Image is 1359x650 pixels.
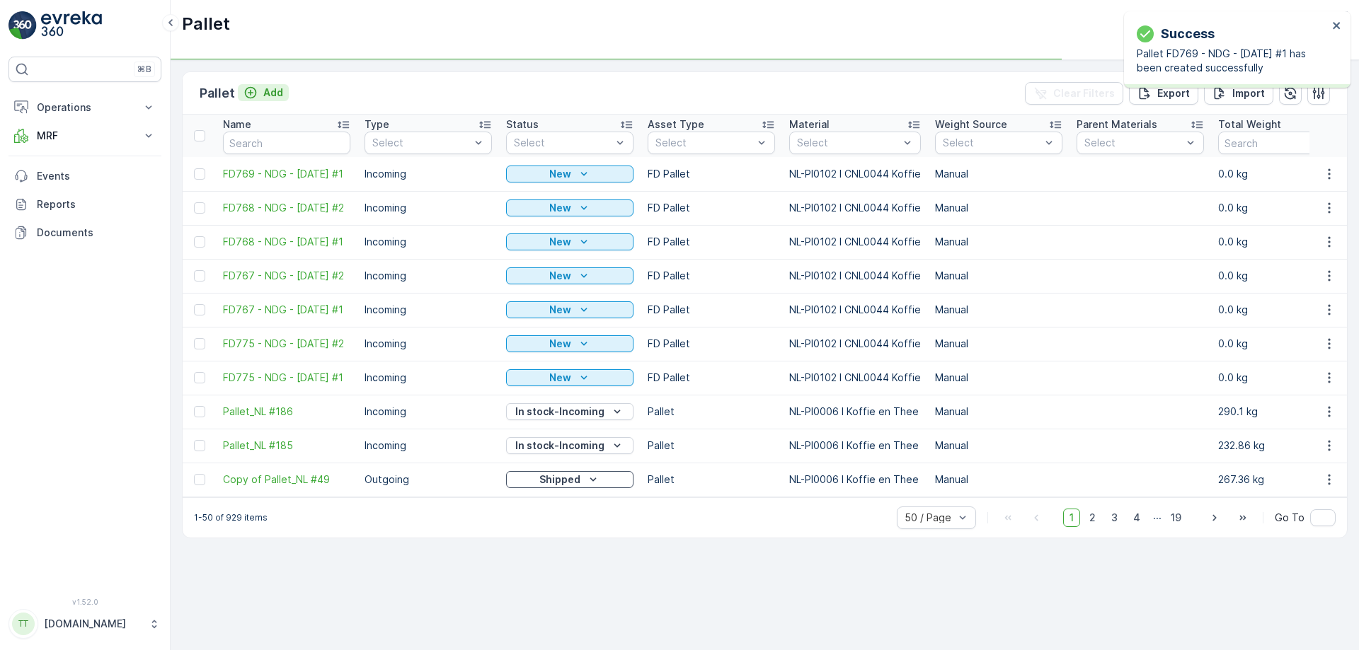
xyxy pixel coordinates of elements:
a: FD769 - NDG - 23.10.2025 #1 [223,167,350,181]
p: Select [655,136,753,150]
p: Select [797,136,899,150]
p: Asset Type [648,117,704,132]
p: ... [1153,509,1162,527]
p: Manual [935,303,1062,317]
p: Name [223,117,251,132]
p: Manual [935,269,1062,283]
span: FD767 - NDG - [DATE] #2 [223,269,350,283]
p: Manual [935,371,1062,385]
button: New [506,369,633,386]
p: Manual [935,201,1062,215]
p: NL-PI0102 I CNL0044 Koffie [789,235,921,249]
p: 290.1 kg [1218,405,1346,419]
span: FD768 - NDG - [DATE] #2 [223,201,350,215]
p: Reports [37,197,156,211]
span: FD767 - NDG - [DATE] #1 [223,303,350,317]
p: NL-PI0102 I CNL0044 Koffie [789,269,921,283]
p: Clear Filters [1053,86,1115,100]
p: NL-PI0102 I CNL0044 Koffie [789,167,921,181]
p: NL-PI0102 I CNL0044 Koffie [789,337,921,351]
button: TT[DOMAIN_NAME] [8,609,161,639]
a: Reports [8,190,161,219]
p: [DOMAIN_NAME] [44,617,142,631]
p: FD Pallet [648,269,775,283]
p: Parent Materials [1077,117,1157,132]
p: Manual [935,167,1062,181]
p: Incoming [365,167,492,181]
button: Clear Filters [1025,82,1123,105]
p: In stock-Incoming [515,439,604,453]
p: 1-50 of 929 items [194,512,268,523]
div: Toggle Row Selected [194,236,205,248]
p: New [549,303,571,317]
p: Incoming [365,337,492,351]
p: Pallet [200,83,235,103]
p: Success [1161,24,1215,44]
p: 0.0 kg [1218,337,1346,351]
p: 232.86 kg [1218,439,1346,453]
div: Toggle Row Selected [194,202,205,214]
p: Manual [935,235,1062,249]
p: Select [372,136,470,150]
a: Events [8,162,161,190]
p: Weight Source [935,117,1007,132]
p: Select [943,136,1040,150]
p: 0.0 kg [1218,269,1346,283]
a: Pallet_NL #185 [223,439,350,453]
p: 0.0 kg [1218,201,1346,215]
p: Shipped [539,472,580,487]
p: Incoming [365,201,492,215]
a: FD775 - NDG - 02.10.2025 #2 [223,337,350,351]
p: Manual [935,337,1062,351]
button: Export [1129,82,1198,105]
button: New [506,199,633,216]
p: New [549,167,571,181]
p: 0.0 kg [1218,371,1346,385]
p: Status [506,117,539,132]
p: Export [1157,86,1190,100]
p: FD Pallet [648,235,775,249]
div: Toggle Row Selected [194,304,205,315]
p: Pallet [648,439,775,453]
button: close [1332,20,1342,33]
p: 0.0 kg [1218,167,1346,181]
p: NL-PI0102 I CNL0044 Koffie [789,303,921,317]
button: New [506,335,633,352]
p: Select [514,136,612,150]
button: Shipped [506,471,633,488]
button: In stock-Incoming [506,403,633,420]
p: FD Pallet [648,167,775,181]
button: Add [238,84,289,101]
a: Pallet_NL #186 [223,405,350,419]
p: ⌘B [137,64,151,75]
p: In stock-Incoming [515,405,604,419]
a: FD768 - NDG - 16.10.2025 #2 [223,201,350,215]
p: Outgoing [365,472,492,487]
div: Toggle Row Selected [194,338,205,349]
span: 4 [1127,509,1147,527]
p: Manual [935,472,1062,487]
span: Go To [1275,511,1304,525]
p: 0.0 kg [1218,235,1346,249]
p: NL-PI0006 I Koffie en Thee [789,405,921,419]
input: Search [1218,132,1346,154]
p: Material [789,117,830,132]
p: Type [365,117,389,132]
span: FD775 - NDG - [DATE] #2 [223,337,350,351]
input: Search [223,132,350,154]
span: Copy of Pallet_NL #49 [223,472,350,487]
img: logo_light-DOdMpM7g.png [41,11,102,40]
p: Pallet FD769 - NDG - [DATE] #1 has been created successfully [1137,47,1328,75]
div: Toggle Row Selected [194,406,205,417]
div: Toggle Row Selected [194,440,205,451]
div: Toggle Row Selected [194,168,205,180]
p: New [549,371,571,385]
button: In stock-Incoming [506,437,633,454]
p: Pallet [648,405,775,419]
p: 0.0 kg [1218,303,1346,317]
p: New [549,337,571,351]
p: Import [1232,86,1265,100]
a: FD767 - NDG - 09.10.2025 #2 [223,269,350,283]
p: Events [37,169,156,183]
